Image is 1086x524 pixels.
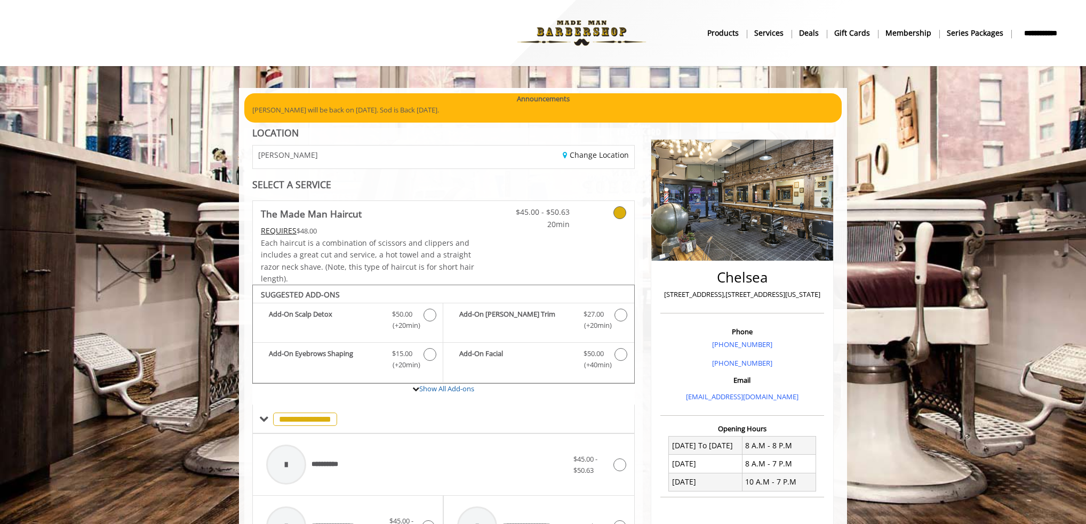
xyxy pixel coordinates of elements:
[392,348,412,359] span: $15.00
[269,309,381,331] b: Add-On Scalp Detox
[660,425,824,432] h3: Opening Hours
[261,289,340,300] b: SUGGESTED ADD-ONS
[663,270,821,285] h2: Chelsea
[669,437,742,455] td: [DATE] To [DATE]
[584,309,604,320] span: $27.00
[834,27,870,39] b: gift cards
[584,348,604,359] span: $50.00
[252,285,635,384] div: The Made Man Haircut Add-onS
[663,328,821,335] h3: Phone
[508,4,655,62] img: Made Man Barbershop logo
[669,473,742,491] td: [DATE]
[663,376,821,384] h3: Email
[261,225,297,236] span: This service needs some Advance to be paid before we block your appointment
[742,437,816,455] td: 8 A.M - 8 P.M
[578,320,609,331] span: (+20min )
[269,348,381,370] b: Add-On Eyebrows Shaping
[261,238,474,284] span: Each haircut is a combination of scissors and clippers and includes a great cut and service, a ho...
[799,27,819,39] b: Deals
[754,27,784,39] b: Services
[827,25,878,41] a: Gift cardsgift cards
[939,25,1011,41] a: Series packagesSeries packages
[252,104,834,116] p: [PERSON_NAME] will be back on [DATE]. Sod is Back [DATE].
[419,384,474,393] a: Show All Add-ons
[261,206,362,221] b: The Made Man Haircut
[252,180,635,190] div: SELECT A SERVICE
[387,320,418,331] span: (+20min )
[252,126,299,139] b: LOCATION
[669,455,742,473] td: [DATE]
[261,225,475,237] div: $48.00
[258,309,437,334] label: Add-On Scalp Detox
[573,454,597,475] span: $45.00 - $50.63
[878,25,939,41] a: MembershipMembership
[700,25,747,41] a: Productsproducts
[459,309,572,331] b: Add-On [PERSON_NAME] Trim
[742,455,816,473] td: 8 A.M - 7 P.M
[459,348,572,370] b: Add-On Facial
[686,392,798,401] a: [EMAIL_ADDRESS][DOMAIN_NAME]
[258,151,318,159] span: [PERSON_NAME]
[792,25,827,41] a: DealsDeals
[885,27,931,39] b: Membership
[517,93,570,104] b: Announcements
[712,358,772,368] a: [PHONE_NUMBER]
[507,206,570,218] span: $45.00 - $50.63
[742,473,816,491] td: 10 A.M - 7 P.M
[449,309,628,334] label: Add-On Beard Trim
[449,348,628,373] label: Add-On Facial
[947,27,1003,39] b: Series packages
[747,25,792,41] a: ServicesServices
[712,340,772,349] a: [PHONE_NUMBER]
[392,309,412,320] span: $50.00
[563,150,629,160] a: Change Location
[258,348,437,373] label: Add-On Eyebrows Shaping
[707,27,739,39] b: products
[578,359,609,370] span: (+40min )
[507,219,570,230] span: 20min
[387,359,418,370] span: (+20min )
[663,289,821,300] p: [STREET_ADDRESS],[STREET_ADDRESS][US_STATE]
